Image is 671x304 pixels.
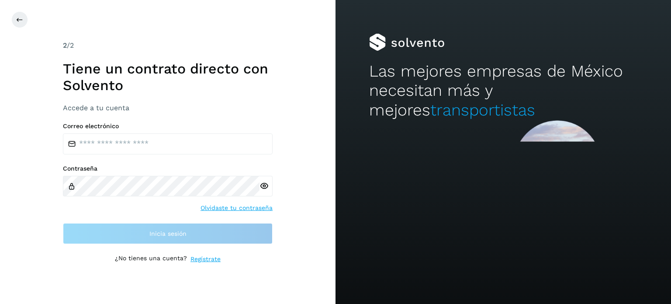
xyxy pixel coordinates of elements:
[369,62,637,120] h2: Las mejores empresas de México necesitan más y mejores
[63,104,273,112] h3: Accede a tu cuenta
[430,101,535,119] span: transportistas
[190,255,221,264] a: Regístrate
[63,122,273,130] label: Correo electrónico
[63,165,273,172] label: Contraseña
[63,40,273,51] div: /2
[149,231,187,237] span: Inicia sesión
[115,255,187,264] p: ¿No tienes una cuenta?
[63,41,67,49] span: 2
[63,223,273,244] button: Inicia sesión
[63,60,273,94] h1: Tiene un contrato directo con Solvento
[201,203,273,213] a: Olvidaste tu contraseña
